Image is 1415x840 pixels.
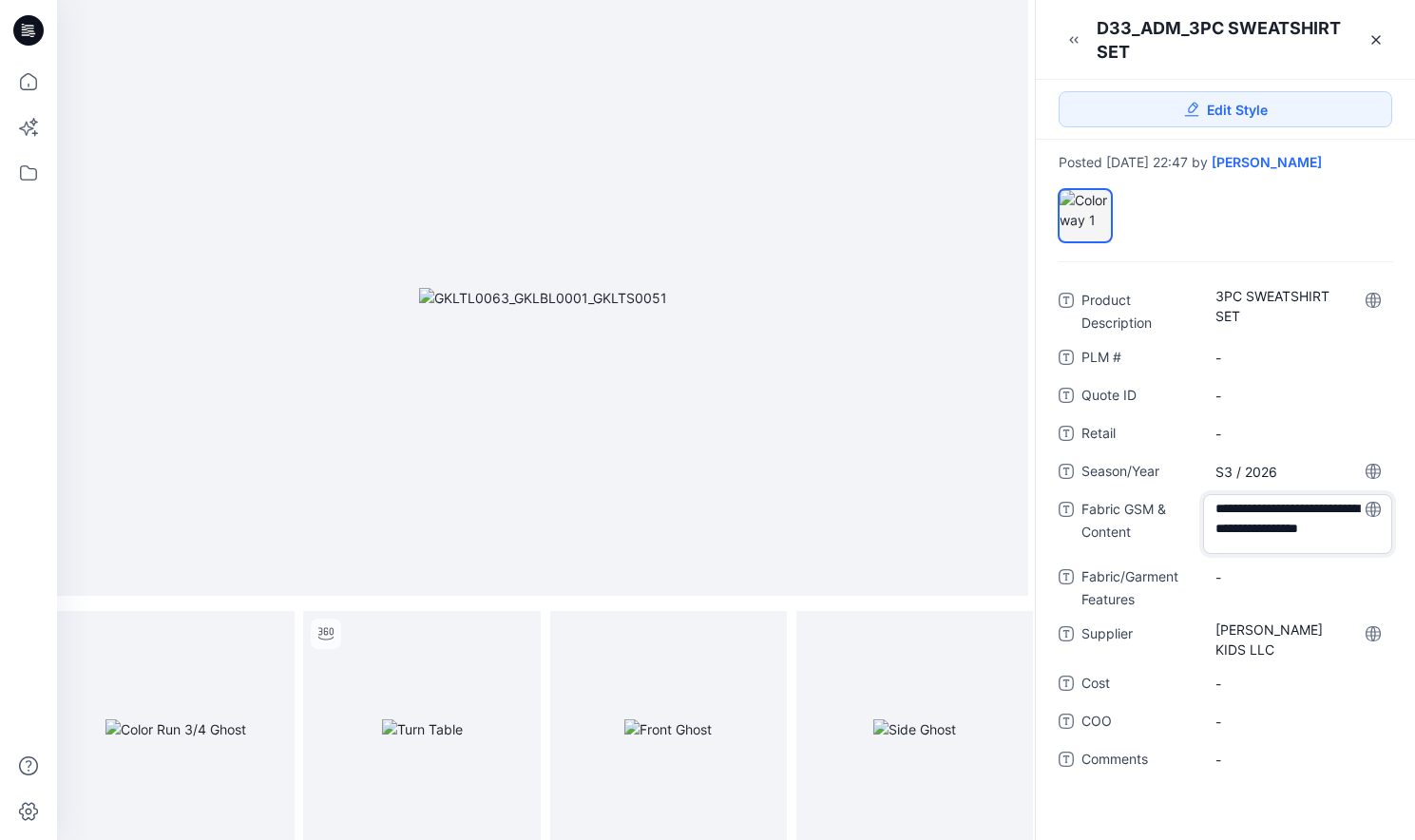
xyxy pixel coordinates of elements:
img: Side Ghost [873,719,956,739]
span: Edit Style [1207,100,1268,120]
span: Product Description [1081,289,1195,334]
span: - [1215,348,1380,368]
img: Front Ghost [624,719,712,739]
span: KOMAR KIDS LLC [1215,620,1380,659]
img: Color Run 3/4 Ghost [105,719,246,739]
span: Fabric/Garment Features [1081,565,1195,611]
span: Season/Year [1081,460,1195,487]
span: Quote ID [1081,384,1195,410]
a: [PERSON_NAME] [1212,155,1322,170]
div: Colorway 1 [1059,189,1112,242]
span: - [1215,386,1380,406]
span: COO [1081,710,1195,736]
span: Supplier [1081,622,1195,660]
span: 3PC SWEATSHIRT SET [1215,286,1380,326]
button: Minimize [1059,25,1089,55]
a: Close Style Presentation [1361,25,1391,55]
span: - [1215,567,1380,587]
div: D33_ADM_3PC SWEATSHIRT SET [1097,16,1358,64]
span: - [1215,712,1380,732]
span: Cost [1081,672,1195,698]
img: Turn Table [382,719,463,739]
span: - [1215,424,1380,444]
span: Retail [1081,422,1195,449]
span: S3 / 2026 [1215,462,1380,482]
div: Posted [DATE] 22:47 by [1059,155,1392,170]
span: PLM # [1081,346,1195,372]
span: - [1215,674,1380,694]
span: - [1215,750,1380,770]
a: Edit Style [1059,91,1392,127]
img: GKLTL0063_GKLBL0001_GKLTS0051 [419,288,667,308]
span: Comments [1081,748,1195,774]
span: Fabric GSM & Content [1081,498,1195,554]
